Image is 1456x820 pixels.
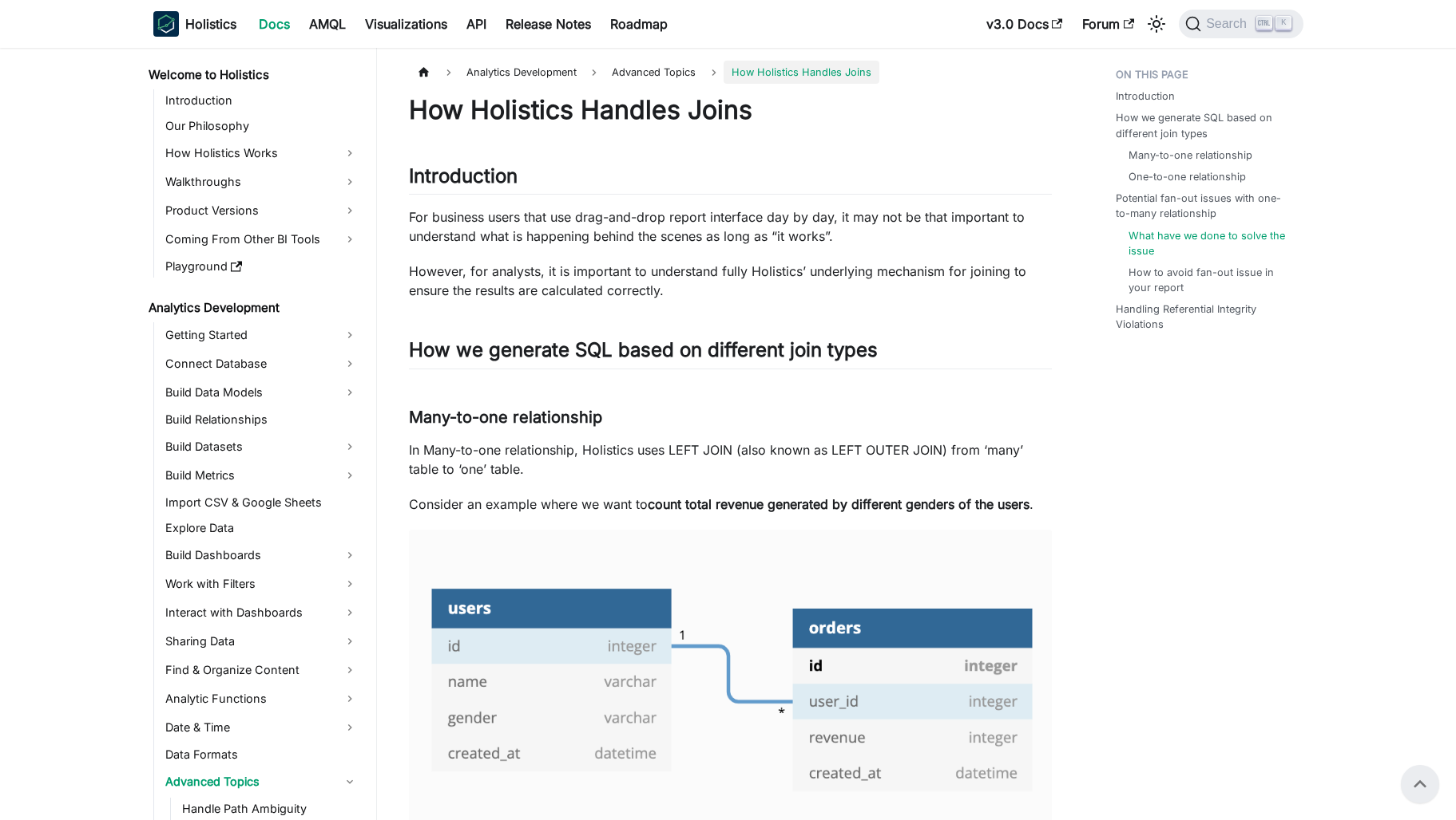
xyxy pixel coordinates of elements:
[1116,89,1175,104] a: Introduction
[177,798,363,820] a: Handle Path Ambiguity
[161,491,363,514] a: Import CSV & Google Sheets
[161,169,363,195] a: Walkthroughs
[409,94,1052,126] h1: How Holistics Handles Joins
[409,408,1052,428] h3: Many-to-one relationship
[1116,110,1294,140] a: How we generate SQL based on different join types
[355,11,457,37] a: Visualizations
[409,207,1052,246] p: For business users that use drag-and-drop report interface day by day, it may not be that importa...
[161,351,363,376] a: Connect Database
[1129,228,1287,258] a: What have we done to solve the issue
[409,61,439,84] a: Home page
[161,715,363,740] a: Date & Time
[144,297,363,319] a: Analytics Development
[496,11,601,37] a: Release Notes
[161,408,363,431] a: Build Relationships
[1275,16,1291,30] kbd: K
[300,11,355,37] a: AMQL
[1129,148,1252,163] a: Many-to-one relationship
[161,629,363,654] a: Sharing Data
[1179,10,1303,38] button: Search (Ctrl+K)
[137,48,377,820] nav: Docs sidebar
[601,11,677,37] a: Roadmap
[604,61,704,84] span: Advanced Topics
[161,227,363,252] a: Coming From Other BI Tools
[1201,17,1256,31] span: Search
[144,64,363,86] a: Welcome to Holistics
[1129,169,1246,184] a: One-to-one relationship
[1073,11,1144,37] a: Forum
[153,11,179,37] img: Holistics
[161,89,363,112] a: Introduction
[161,463,363,488] a: Build Metrics
[648,496,1030,512] strong: count total revenue generated by different genders of the users
[724,61,879,84] span: How Holistics Handles Joins
[1116,302,1294,332] a: Handling Referential Integrity Violations
[161,657,363,683] a: Find & Organize Content
[409,164,1052,195] h2: Introduction
[458,61,585,84] span: Analytics Development
[161,140,363,166] a: How Holistics Works
[977,11,1073,37] a: v3.0 Docs
[161,255,363,278] a: Playground
[161,434,363,459] a: Build Datasets
[161,686,363,712] a: Analytic Functions
[1144,11,1169,37] button: Switch between dark and light mode (currently light mode)
[409,61,1052,84] nav: Breadcrumbs
[161,542,363,568] a: Build Dashboards
[1129,265,1287,295] a: How to avoid fan-out issue in your report
[409,495,1052,514] p: Consider an example where we want to .
[161,743,363,766] a: Data Formats
[161,198,363,223] a: Product Versions
[161,769,363,794] a: Advanced Topics
[161,517,363,539] a: Explore Data
[409,262,1052,300] p: However, for analysts, it is important to understand fully Holistics’ underlying mechanism for jo...
[409,440,1052,479] p: In Many-to-one relationship, Holistics uses LEFT JOIN (also known as LEFT OUTER JOIN) from ‘many’...
[1401,765,1439,803] button: Scroll back to top
[161,322,363,348] a: Getting Started
[161,571,363,597] a: Work with Filters
[161,115,363,137] a: Our Philosophy
[1116,191,1294,221] a: Potential fan-out issues with one-to-many relationship
[409,338,1052,369] h2: How we generate SQL based on different join types
[457,11,496,37] a: API
[161,600,363,625] a: Interact with Dashboards
[161,380,363,405] a: Build Data Models
[249,11,300,37] a: Docs
[153,11,236,37] a: HolisticsHolistics
[185,14,236,34] b: Holistics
